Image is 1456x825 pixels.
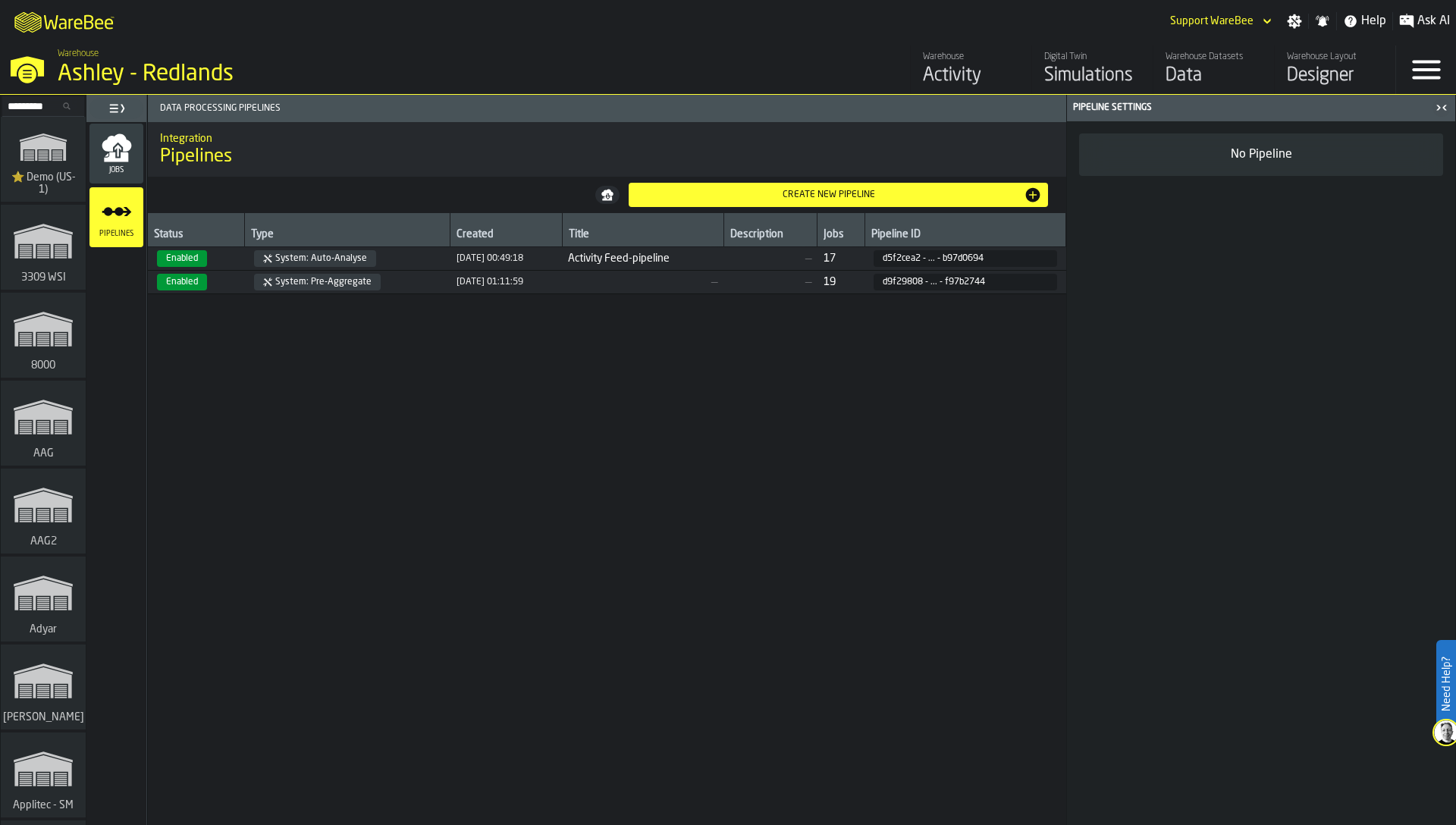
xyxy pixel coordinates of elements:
[457,277,523,287] div: Updated: N/A Created: N/A
[89,230,143,238] span: Pipelines
[1091,146,1431,164] div: No Pipeline
[1,293,86,381] a: link-to-/wh/i/b2e041e4-2753-4086-a82a-958e8abdd2c7/simulations
[148,122,1066,177] div: title-Pipelines
[883,253,989,264] span: d5f2cea2 - ... - b97d0694
[1287,52,1383,62] div: Warehouse Layout
[1361,12,1386,30] span: Help
[1031,45,1153,94] a: link-to-/wh/i/5ada57a6-213f-41bf-87e1-f77a1f45be79/simulations
[1166,52,1262,62] div: Warehouse Datasets
[154,103,1066,114] span: Data Processing Pipelines
[251,228,444,243] div: Type
[1070,102,1431,113] div: Pipeline Settings
[1287,64,1383,88] div: Designer
[1164,12,1275,30] div: DropdownMenuValue-Support WareBee
[874,250,1056,267] span: d5f2cea2-57e8-4003-bdab-5051b97d0694
[629,183,1049,207] button: button-Create new pipeline
[27,623,60,635] span: Adyar
[635,190,1025,200] div: Create new pipeline
[1396,45,1456,94] label: button-toggle-Menu
[86,95,146,122] header: Menu
[157,274,207,290] span: Enabled
[254,274,381,290] span: System: Pre-Aggregate
[883,277,989,287] span: d9f29808 - ... - f97b2744
[1170,15,1254,27] div: DropdownMenuValue-Support WareBee
[160,145,232,169] span: Pipelines
[824,228,858,243] div: Jobs
[1438,641,1454,726] label: Need Help?
[923,64,1019,88] div: Activity
[910,45,1031,94] a: link-to-/wh/i/5ada57a6-213f-41bf-87e1-f77a1f45be79/feed/
[730,228,811,243] div: Description
[1153,45,1274,94] a: link-to-/wh/i/5ada57a6-213f-41bf-87e1-f77a1f45be79/data
[1,117,86,205] a: link-to-/wh/i/103622fe-4b04-4da1-b95f-2619b9c959cc/simulations
[1044,52,1141,62] div: Digital Twin
[923,52,1019,62] div: Warehouse
[1044,64,1141,88] div: Simulations
[1393,12,1456,30] label: button-toggle-Ask AI
[457,253,523,264] span: 1749851358693
[28,359,58,372] span: 8000
[18,271,69,284] span: 3309 WSI
[89,124,143,184] li: menu Jobs
[1309,14,1336,29] label: button-toggle-Notifications
[871,228,1059,243] div: Pipeline ID
[30,447,57,460] span: AAG
[254,250,376,267] span: System: Auto-Analyse
[1,205,86,293] a: link-to-/wh/i/d1ef1afb-ce11-4124-bdae-ba3d01893ec0/simulations
[58,61,467,88] div: Ashley - Redlands
[1,557,86,645] a: link-to-/wh/i/862141b4-a92e-43d2-8b2b-6509793ccc83/simulations
[157,250,207,267] span: Enabled
[58,49,99,59] span: Warehouse
[569,228,717,243] div: Title
[1,469,86,557] a: link-to-/wh/i/ba0ffe14-8e36-4604-ab15-0eac01efbf24/simulations
[1337,12,1392,30] label: button-toggle-Help
[1,732,86,820] a: link-to-/wh/i/662479f8-72da-4751-a936-1d66c412adb4/simulations
[10,799,77,811] span: Applitec - SM
[89,98,143,119] label: button-toggle-Toggle Full Menu
[160,130,1054,145] h2: Sub Title
[89,166,143,174] span: Jobs
[457,253,523,264] div: Updated: N/A Created: N/A
[457,228,556,243] div: Created
[1166,64,1262,88] div: Data
[1281,14,1308,29] label: button-toggle-Settings
[568,276,717,288] span: —
[457,277,523,287] span: 1749247919901
[1,381,86,469] a: link-to-/wh/i/27cb59bd-8ba0-4176-b0f1-d82d60966913/simulations
[874,274,1056,290] span: d9f29808-1b80-4135-bf96-b8fef97b2744
[27,535,60,547] span: AAG2
[1417,12,1450,30] span: Ask AI
[1274,45,1395,94] a: link-to-/wh/i/5ada57a6-213f-41bf-87e1-f77a1f45be79/designer
[595,186,620,204] button: button-
[730,276,811,288] span: —
[730,253,811,265] span: —
[824,253,836,265] div: 17
[154,228,238,243] div: Status
[1067,95,1455,121] header: Pipeline Settings
[824,276,836,288] div: 19
[89,187,143,248] li: menu Pipelines
[568,253,717,265] span: Activity Feed-pipeline
[1,645,86,732] a: link-to-/wh/i/72fe6713-8242-4c3c-8adf-5d67388ea6d5/simulations
[1431,99,1452,117] label: button-toggle-Close me
[7,171,80,196] span: ⭐ Demo (US-1)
